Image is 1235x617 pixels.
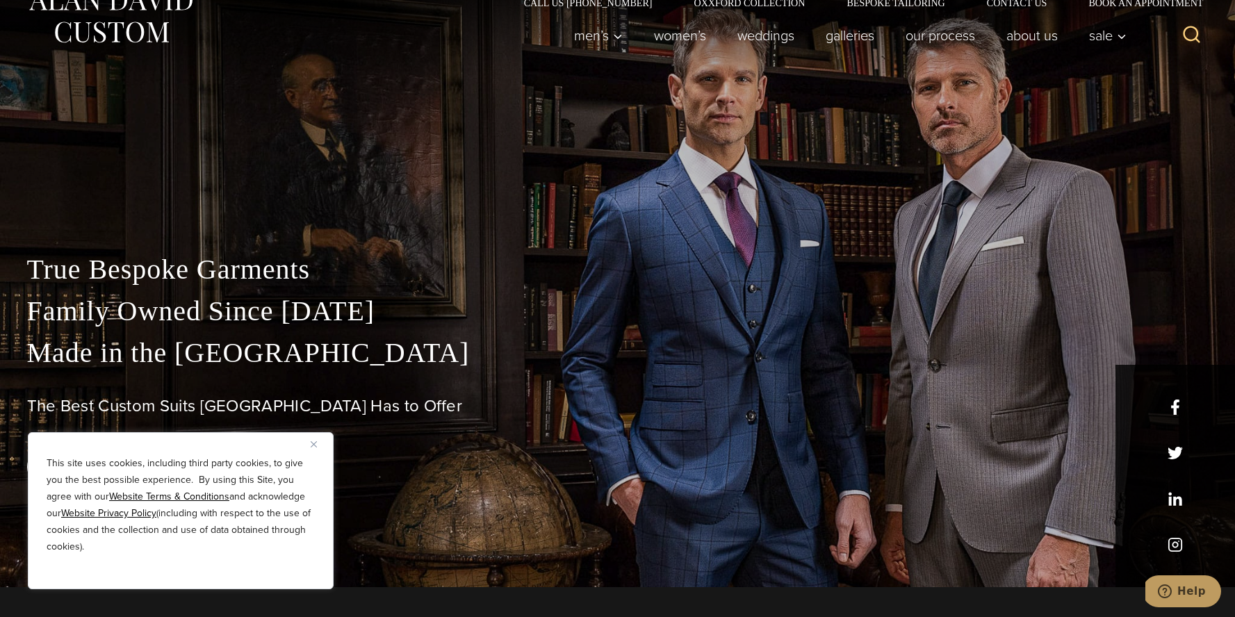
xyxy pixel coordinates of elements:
button: Close [311,436,327,452]
iframe: Opens a widget where you can chat to one of our agents [1145,575,1221,610]
h1: The Best Custom Suits [GEOGRAPHIC_DATA] Has to Offer [27,396,1209,416]
button: Child menu of Sale [1073,22,1134,49]
a: Women’s [638,22,721,49]
a: weddings [721,22,810,49]
nav: Primary Navigation [558,22,1134,49]
a: Our Process [890,22,990,49]
button: View Search Form [1175,19,1209,52]
p: This site uses cookies, including third party cookies, to give you the best possible experience. ... [47,455,315,555]
img: Close [311,441,317,447]
a: Website Privacy Policy [61,506,156,520]
p: True Bespoke Garments Family Owned Since [DATE] Made in the [GEOGRAPHIC_DATA] [27,249,1209,374]
button: Men’s sub menu toggle [558,22,638,49]
a: Galleries [810,22,890,49]
a: book an appointment [27,447,222,486]
a: About Us [990,22,1073,49]
a: Website Terms & Conditions [109,489,229,504]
